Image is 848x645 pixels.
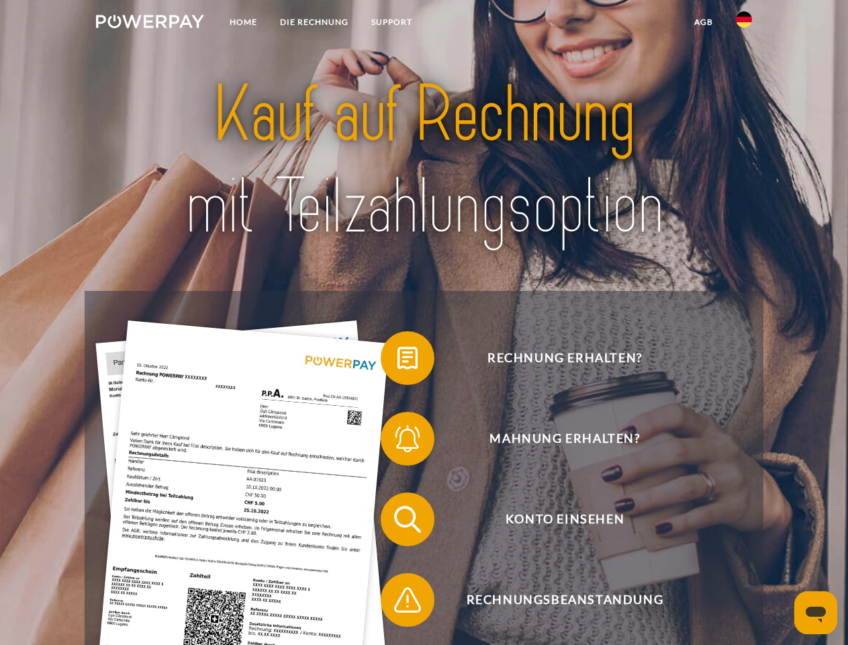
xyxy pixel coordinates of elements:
img: qb_bill.svg [391,341,424,375]
a: SUPPORT [360,10,424,34]
a: agb [683,10,724,34]
img: logo-powerpay-white.svg [96,15,204,28]
button: Rechnungsbeanstandung [381,573,730,627]
img: qb_search.svg [391,503,424,536]
button: Mahnung erhalten? [381,412,730,466]
iframe: Schaltfläche zum Öffnen des Messaging-Fensters [794,591,837,634]
span: Mahnung erhalten? [400,412,729,466]
a: Home [218,10,269,34]
span: Rechnung erhalten? [400,331,729,385]
img: qb_warning.svg [391,583,424,617]
a: DIE RECHNUNG [269,10,360,34]
button: Konto einsehen [381,492,730,546]
img: title-powerpay_de.svg [128,64,720,257]
span: Konto einsehen [400,492,729,546]
button: Rechnung erhalten? [381,331,730,385]
img: de [736,11,752,28]
img: qb_bell.svg [391,422,424,456]
span: Rechnungsbeanstandung [400,573,729,627]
